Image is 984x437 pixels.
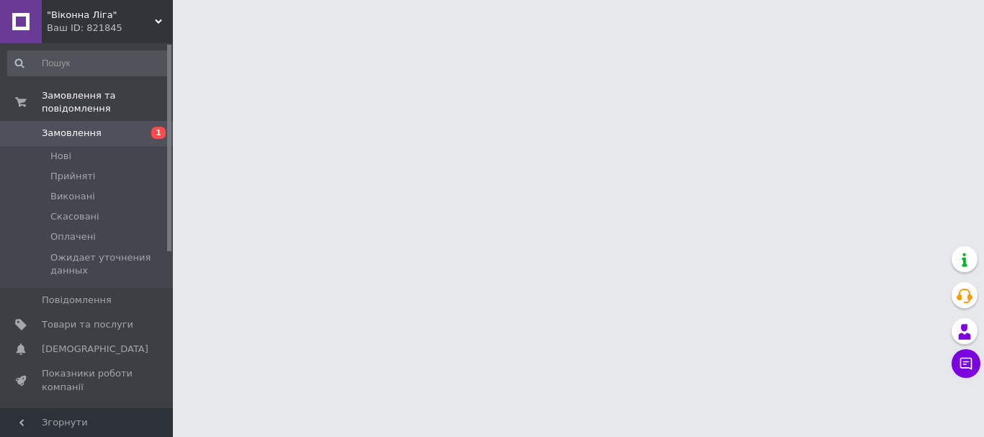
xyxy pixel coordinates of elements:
[50,230,96,243] span: Оплачені
[42,127,102,140] span: Замовлення
[50,251,169,277] span: Ожидает уточнения данных
[42,318,133,331] span: Товари та послуги
[47,9,155,22] span: "Віконна Ліга"
[42,367,133,393] span: Показники роботи компанії
[50,190,95,203] span: Виконані
[50,210,99,223] span: Скасовані
[7,50,170,76] input: Пошук
[42,343,148,356] span: [DEMOGRAPHIC_DATA]
[42,294,112,307] span: Повідомлення
[42,89,173,115] span: Замовлення та повідомлення
[952,349,980,378] button: Чат з покупцем
[47,22,173,35] div: Ваш ID: 821845
[50,170,95,183] span: Прийняті
[151,127,166,139] span: 1
[50,150,71,163] span: Нові
[42,405,133,431] span: Панель управління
